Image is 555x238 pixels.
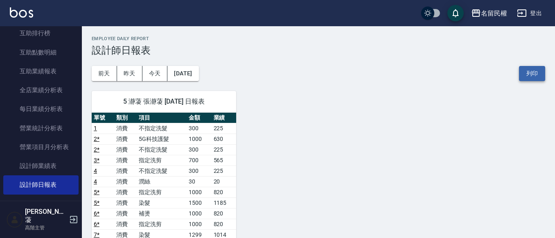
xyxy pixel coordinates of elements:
th: 業績 [212,113,237,123]
a: 設計師業績表 [3,156,79,175]
td: 30 [187,176,212,187]
img: Logo [10,7,33,18]
td: 不指定洗髮 [137,165,187,176]
td: 潤絲 [137,176,187,187]
td: 1000 [187,187,212,197]
button: 今天 [142,66,168,81]
td: 300 [187,165,212,176]
p: 高階主管 [25,224,67,231]
a: 互助點數明細 [3,43,79,62]
a: 每日業績分析表 [3,100,79,118]
a: 營業統計分析表 [3,119,79,138]
button: 登出 [514,6,545,21]
td: 不指定洗髮 [137,123,187,134]
td: 補燙 [137,208,187,219]
button: 前天 [92,66,117,81]
img: Person [7,211,23,228]
td: 300 [187,123,212,134]
td: 消費 [114,197,137,208]
td: 指定洗剪 [137,155,187,165]
td: 565 [212,155,237,165]
div: 名留民權 [481,8,507,18]
td: 225 [212,144,237,155]
td: 不指定洗髮 [137,144,187,155]
td: 消費 [114,155,137,165]
a: 互助業績報表 [3,62,79,81]
button: 列印 [519,66,545,81]
td: 1000 [187,219,212,229]
td: 指定洗剪 [137,187,187,197]
td: 225 [212,165,237,176]
td: 消費 [114,144,137,155]
td: 消費 [114,165,137,176]
td: 20 [212,176,237,187]
td: 消費 [114,208,137,219]
a: 互助排行榜 [3,24,79,43]
td: 700 [187,155,212,165]
td: 1500 [187,197,212,208]
td: 5G科技護髮 [137,134,187,144]
td: 染髮 [137,197,187,208]
td: 820 [212,208,237,219]
a: 營業項目月分析表 [3,138,79,156]
td: 820 [212,187,237,197]
td: 指定洗剪 [137,219,187,229]
th: 項目 [137,113,187,123]
td: 1000 [187,208,212,219]
button: save [447,5,464,21]
th: 類別 [114,113,137,123]
td: 消費 [114,134,137,144]
button: [DATE] [167,66,199,81]
th: 單號 [92,113,114,123]
h3: 設計師日報表 [92,45,545,56]
th: 金額 [187,113,212,123]
td: 消費 [114,176,137,187]
td: 630 [212,134,237,144]
h5: [PERSON_NAME]蓤 [25,208,67,224]
a: 全店業績分析表 [3,81,79,100]
span: 5 瀞蓤 張瀞蓤 [DATE] 日報表 [102,97,226,106]
a: 4 [94,178,97,185]
td: 1000 [187,134,212,144]
a: 設計師日報表 [3,175,79,194]
a: 4 [94,168,97,174]
td: 1185 [212,197,237,208]
td: 消費 [114,123,137,134]
td: 225 [212,123,237,134]
button: 昨天 [117,66,142,81]
td: 820 [212,219,237,229]
h2: Employee Daily Report [92,36,545,41]
a: 1 [94,125,97,131]
td: 消費 [114,219,137,229]
td: 300 [187,144,212,155]
button: 名留民權 [468,5,510,22]
td: 消費 [114,187,137,197]
a: 設計師業績分析表 [3,195,79,213]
